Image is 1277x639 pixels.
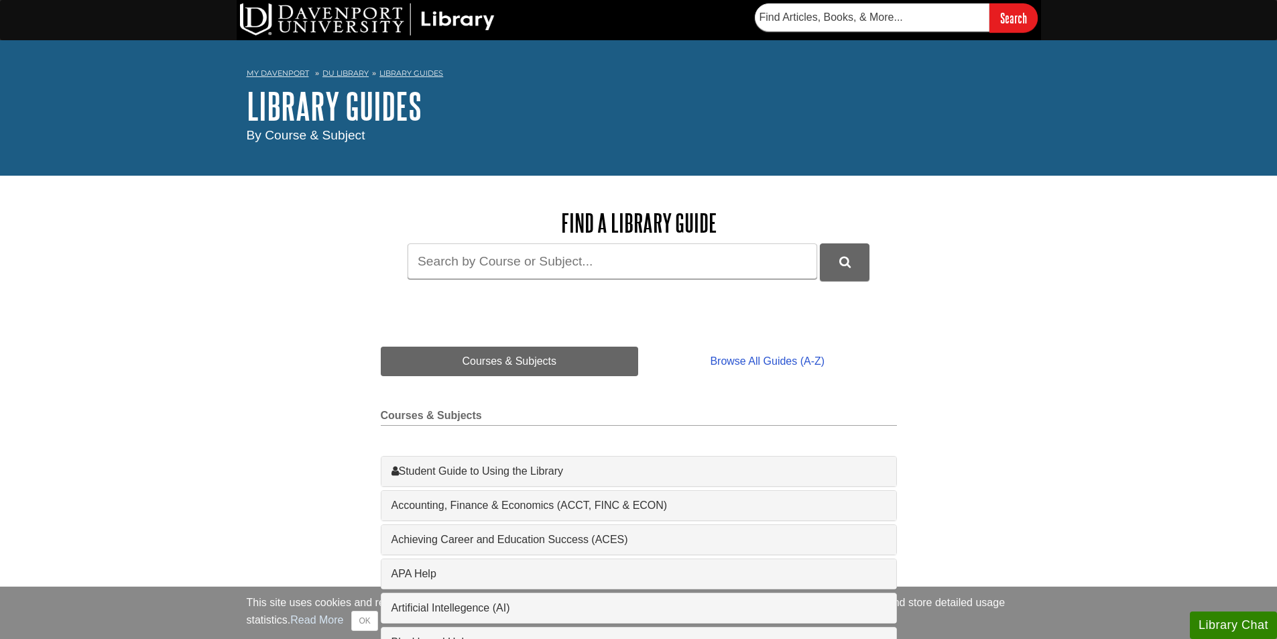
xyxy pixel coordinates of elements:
[1190,612,1277,639] button: Library Chat
[408,243,817,279] input: Search by Course or Subject...
[391,532,886,548] a: Achieving Career and Education Success (ACES)
[391,566,886,582] a: APA Help
[755,3,989,32] input: Find Articles, Books, & More...
[381,410,897,426] h2: Courses & Subjects
[638,347,896,376] a: Browse All Guides (A-Z)
[379,68,443,78] a: Library Guides
[247,126,1031,146] div: By Course & Subject
[381,347,639,376] a: Courses & Subjects
[391,498,886,514] a: Accounting, Finance & Economics (ACCT, FINC & ECON)
[351,611,377,631] button: Close
[240,3,495,36] img: DU Library
[839,256,851,268] i: Search Library Guides
[322,68,369,78] a: DU Library
[247,595,1031,631] div: This site uses cookies and records your IP address for usage statistics. Additionally, we use Goo...
[989,3,1038,32] input: Search
[381,209,897,237] h2: Find a Library Guide
[391,600,886,616] a: Artificial Intellegence (AI)
[247,86,1031,126] h1: Library Guides
[755,3,1038,32] form: Searches DU Library's articles, books, and more
[247,64,1031,86] nav: breadcrumb
[247,68,309,79] a: My Davenport
[290,614,343,626] a: Read More
[391,463,886,479] a: Student Guide to Using the Library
